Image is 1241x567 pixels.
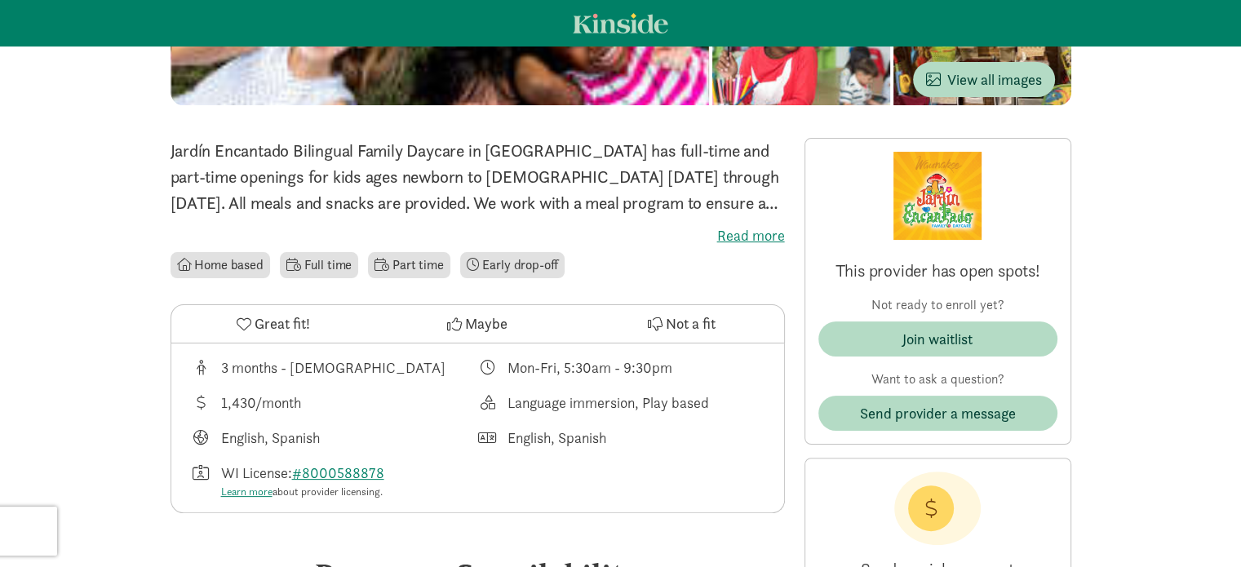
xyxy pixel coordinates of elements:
span: Send provider a message [860,402,1016,424]
li: Home based [171,252,270,278]
div: Language immersion, Play based [507,392,709,414]
button: Join waitlist [818,321,1057,357]
p: Want to ask a question? [818,370,1057,389]
li: Part time [368,252,450,278]
div: Class schedule [477,357,765,379]
img: Provider logo [893,152,982,240]
a: Learn more [221,485,273,498]
div: Languages taught [191,427,478,449]
span: Great fit! [255,312,310,334]
div: Average tuition for this program [191,392,478,414]
div: This provider's education philosophy [477,392,765,414]
button: Not a fit [579,305,783,343]
label: Read more [171,226,785,246]
div: 1,430/month [221,392,301,414]
div: 3 months - [DEMOGRAPHIC_DATA] [221,357,445,379]
div: Mon-Fri, 5:30am - 9:30pm [507,357,672,379]
p: Jardín Encantado Bilingual Family Daycare in [GEOGRAPHIC_DATA] has full-time and part-time openin... [171,138,785,216]
button: Send provider a message [818,396,1057,431]
a: #8000588878 [292,463,384,482]
div: License number [191,462,478,500]
button: Great fit! [171,305,375,343]
span: Maybe [465,312,507,334]
div: English, Spanish [221,427,320,449]
div: WI License: [221,462,391,500]
button: Maybe [375,305,579,343]
li: Full time [280,252,358,278]
div: Languages spoken [477,427,765,449]
div: about provider licensing. [221,484,391,500]
span: View all images [926,69,1042,91]
p: This provider has open spots! [818,259,1057,282]
li: Early drop-off [460,252,565,278]
div: Age range for children that this provider cares for [191,357,478,379]
button: View all images [913,62,1055,97]
div: Join waitlist [902,328,973,350]
span: Not a fit [666,312,716,334]
div: English, Spanish [507,427,606,449]
p: Not ready to enroll yet? [818,295,1057,315]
